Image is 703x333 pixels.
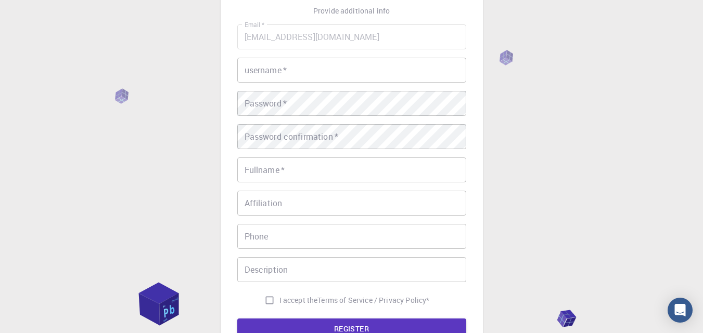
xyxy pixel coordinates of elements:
[279,295,318,305] span: I accept the
[317,295,429,305] a: Terms of Service / Privacy Policy*
[313,6,390,16] p: Provide additional info
[245,20,264,29] label: Email
[668,298,693,323] div: Open Intercom Messenger
[317,295,429,305] p: Terms of Service / Privacy Policy *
